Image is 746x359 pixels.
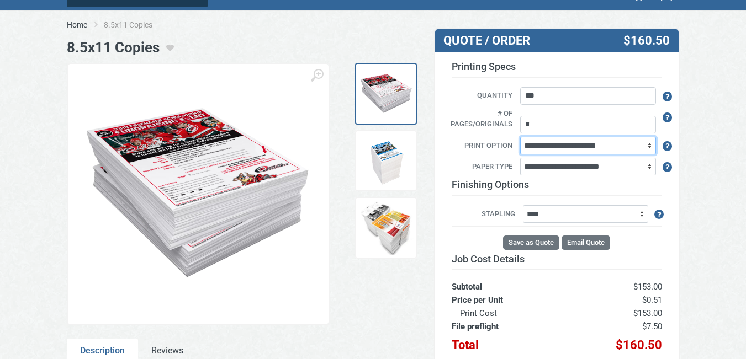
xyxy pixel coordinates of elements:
nav: breadcrumb [67,19,680,30]
th: File preflight [452,320,562,333]
span: $153.00 [633,282,662,292]
label: Paper Type [443,161,519,173]
span: $0.51 [642,295,662,305]
h1: 8.5x11 Copies [67,39,160,56]
th: Price per Unit [452,293,562,307]
span: $7.50 [642,322,662,331]
h3: QUOTE / ORDER [443,34,589,48]
h3: Finishing Options [452,179,662,196]
img: Copies [358,133,414,189]
h3: Printing Specs [452,61,662,78]
label: Print Option [443,140,519,152]
span: $160.50 [623,34,670,48]
h3: Job Cost Details [452,253,662,265]
label: Stapling [452,208,521,221]
button: Email Quote [562,235,610,250]
img: Copies [358,200,414,255]
img: Flyers [79,75,318,313]
a: Home [67,19,87,30]
img: Flyers [358,66,414,121]
th: Subtotal [452,270,562,293]
label: Quantity [443,90,519,102]
th: Print Cost [452,307,562,320]
a: Copies [355,130,417,192]
button: Save as Quote [503,235,559,250]
label: # of pages/originals [443,108,519,131]
span: $153.00 [633,308,662,318]
a: Flyers [355,63,417,125]
span: $160.50 [616,338,662,352]
a: Copies [355,197,417,259]
li: 8.5x11 Copies [104,19,169,30]
th: Total [452,333,562,352]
